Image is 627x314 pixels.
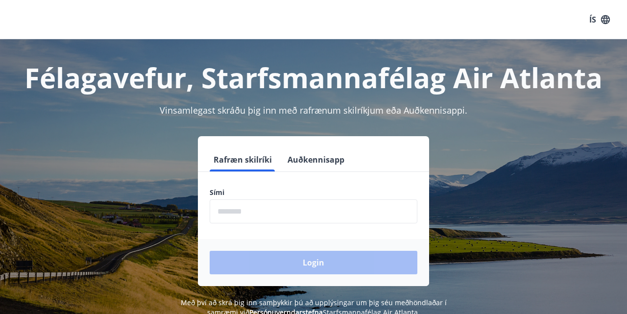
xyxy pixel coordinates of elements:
[210,188,417,197] label: Sími
[284,148,348,171] button: Auðkennisapp
[12,59,615,96] h1: Félagavefur, Starfsmannafélag Air Atlanta
[584,11,615,28] button: ÍS
[160,104,467,116] span: Vinsamlegast skráðu þig inn með rafrænum skilríkjum eða Auðkennisappi.
[210,148,276,171] button: Rafræn skilríki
